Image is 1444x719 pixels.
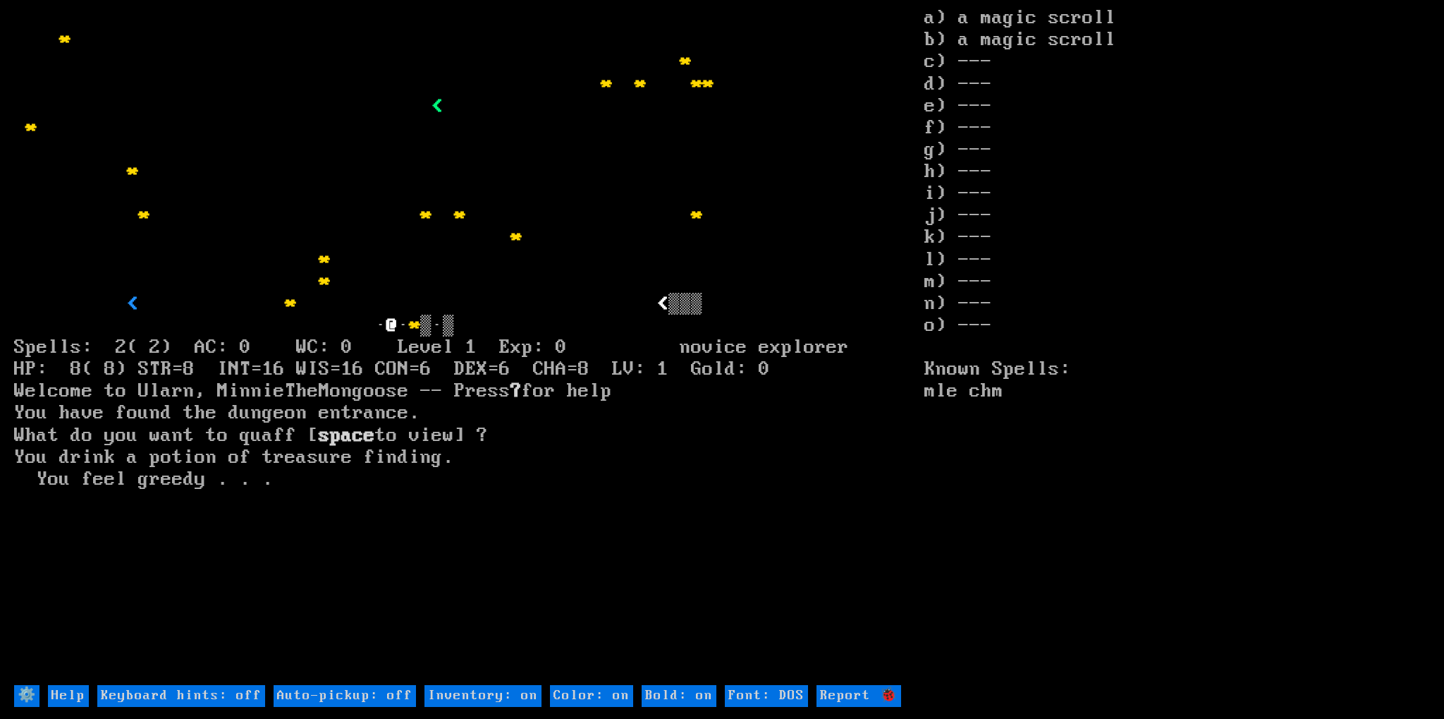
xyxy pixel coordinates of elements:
larn: ▒▒▒ · · ▒·▒ Spells: 2( 2) AC: 0 WC: 0 Level 1 Exp: 0 novice explorer HP: 8( 8) STR=8 INT=16 WIS=1... [14,7,924,683]
b: ? [510,380,522,402]
font: < [127,292,138,315]
b: space [319,424,375,447]
font: @ [386,314,398,337]
input: Inventory: on [424,685,541,707]
input: Bold: on [642,685,716,707]
font: < [657,292,668,315]
input: Report 🐞 [816,685,901,707]
input: Auto-pickup: off [274,685,416,707]
stats: a) a magic scroll b) a magic scroll c) --- d) --- e) --- f) --- g) --- h) --- i) --- j) --- k) --... [924,7,1430,683]
input: Keyboard hints: off [97,685,265,707]
input: Help [48,685,89,707]
input: Font: DOS [725,685,808,707]
input: Color: on [550,685,633,707]
input: ⚙️ [14,685,39,707]
font: < [432,95,443,117]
